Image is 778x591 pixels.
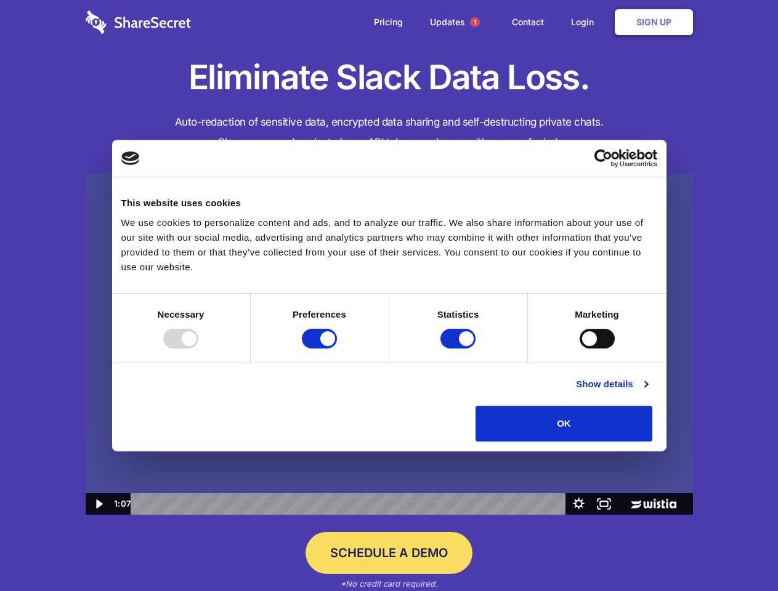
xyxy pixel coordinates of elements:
em: *No credit card required. [341,579,437,589]
img: Sharesecret [86,174,693,515]
a: Pricing [362,3,415,41]
span: 1 [470,17,480,27]
a: Usercentrics Cookiebot - opens in a new window [549,149,657,167]
div: We use cookies to personalize content and ads, and to analyze our traffic. We also share informat... [121,215,657,275]
a: Schedule a Demo [306,532,472,574]
button: Fullscreen [591,493,617,515]
strong: Necessary [158,309,205,320]
a: Show details [576,377,647,392]
strong: Preferences [293,309,346,320]
img: logo [121,151,140,165]
a: Contact [500,3,556,41]
a: Wistia Logo -- Learn More [617,493,692,515]
img: logo-wordmark-white-trans-d4663122ce5f474addd5e946df7df03e33cb6a1c49d2221995e7729f52c070b2.svg [86,10,191,34]
a: Login [559,3,612,41]
button: OK [476,406,652,441]
button: Show settings menu [566,493,591,515]
button: Play Video [86,493,111,515]
div: Playbar [140,493,560,515]
div: This website uses cookies [121,196,657,211]
a: Sign Up [615,9,693,35]
h1: Eliminate Slack Data Loss. [86,55,693,100]
h4: Auto-redaction of sensitive data, encrypted data sharing and self-destructing private chats. Shar... [86,112,693,153]
strong: Marketing [575,309,619,320]
strong: Statistics [437,309,479,320]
